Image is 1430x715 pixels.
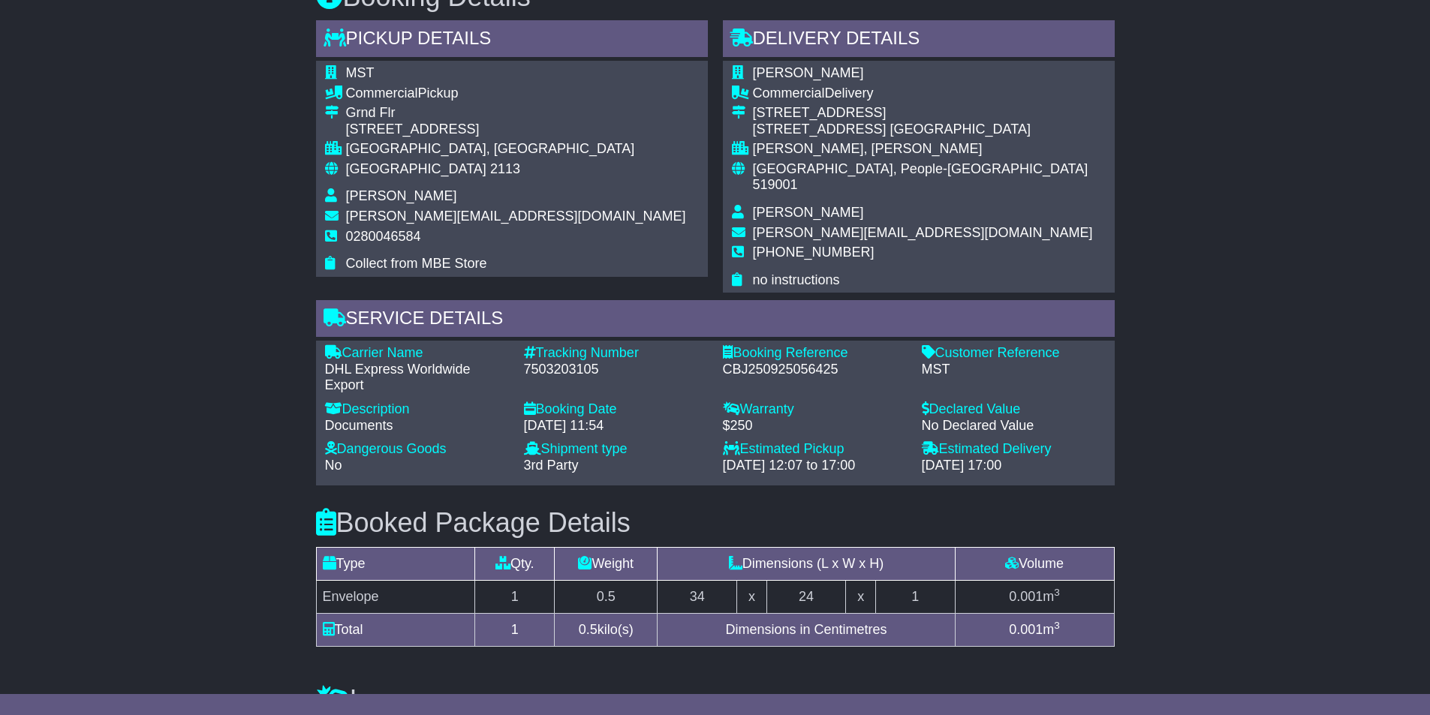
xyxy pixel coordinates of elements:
span: No [325,458,342,473]
span: 519001 [753,177,798,192]
span: [PHONE_NUMBER] [753,245,875,260]
div: $250 [723,418,907,434]
div: Carrier Name [325,345,509,362]
span: 3rd Party [524,458,579,473]
span: Commercial [346,86,418,101]
span: 0.001 [1009,589,1043,604]
span: [PERSON_NAME] [346,188,457,203]
td: m [955,581,1114,614]
div: Description [325,401,509,418]
div: [DATE] 17:00 [922,458,1106,474]
div: Dangerous Goods [325,441,509,458]
span: [PERSON_NAME] [753,205,864,220]
div: [DATE] 12:07 to 17:00 [723,458,907,474]
div: Declared Value [922,401,1106,418]
td: kilo(s) [555,614,658,647]
span: [PERSON_NAME][EMAIL_ADDRESS][DOMAIN_NAME] [753,225,1093,240]
div: Tracking Number [524,345,708,362]
td: Type [316,548,475,581]
span: 0.5 [579,622,598,637]
div: [GEOGRAPHIC_DATA], [GEOGRAPHIC_DATA] [346,141,686,158]
div: [STREET_ADDRESS] [753,105,1106,122]
div: Pickup Details [316,20,708,61]
td: 34 [658,581,737,614]
div: [DATE] 11:54 [524,418,708,434]
span: MST [346,65,375,80]
td: 24 [766,581,846,614]
span: [GEOGRAPHIC_DATA], People-[GEOGRAPHIC_DATA] [753,161,1088,176]
span: no instructions [753,272,840,287]
td: Dimensions in Centimetres [658,614,955,647]
div: Warranty [723,401,907,418]
div: CBJ250925056425 [723,362,907,378]
div: No Declared Value [922,418,1106,434]
td: x [737,581,766,614]
span: 2113 [490,161,520,176]
div: MST [922,362,1106,378]
td: Weight [555,548,658,581]
div: Booking Date [524,401,708,418]
td: 1 [875,581,955,614]
span: 0280046584 [346,229,421,244]
span: 0.001 [1009,622,1043,637]
div: [STREET_ADDRESS] [GEOGRAPHIC_DATA] [753,122,1106,138]
div: Grnd Flr [346,105,686,122]
div: 7503203105 [524,362,708,378]
div: Pickup [346,86,686,102]
div: Documents [325,418,509,434]
sup: 3 [1054,620,1060,631]
span: Collect from MBE Store [346,256,487,271]
td: Envelope [316,581,475,614]
td: Dimensions (L x W x H) [658,548,955,581]
h3: Insurance [316,685,1115,715]
td: m [955,614,1114,647]
td: Total [316,614,475,647]
span: Commercial [753,86,825,101]
div: Estimated Pickup [723,441,907,458]
div: DHL Express Worldwide Export [325,362,509,394]
div: [PERSON_NAME], [PERSON_NAME] [753,141,1106,158]
div: [STREET_ADDRESS] [346,122,686,138]
h3: Booked Package Details [316,508,1115,538]
div: Shipment type [524,441,708,458]
div: Service Details [316,300,1115,341]
td: Qty. [475,548,555,581]
span: [PERSON_NAME] [753,65,864,80]
td: 0.5 [555,581,658,614]
td: 1 [475,581,555,614]
td: x [846,581,875,614]
td: 1 [475,614,555,647]
div: Customer Reference [922,345,1106,362]
span: [PERSON_NAME][EMAIL_ADDRESS][DOMAIN_NAME] [346,209,686,224]
sup: 3 [1054,587,1060,598]
div: Delivery [753,86,1106,102]
div: Estimated Delivery [922,441,1106,458]
span: [GEOGRAPHIC_DATA] [346,161,486,176]
div: Delivery Details [723,20,1115,61]
td: Volume [955,548,1114,581]
div: Booking Reference [723,345,907,362]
